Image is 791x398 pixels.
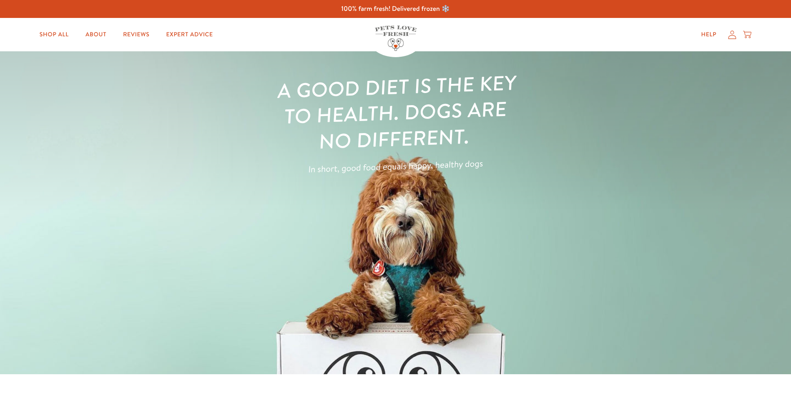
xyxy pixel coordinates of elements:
[274,70,518,156] h1: A good diet is the key to health. Dogs are no different.
[79,26,113,43] a: About
[33,26,75,43] a: Shop All
[116,26,156,43] a: Reviews
[375,25,417,51] img: Pets Love Fresh
[694,26,723,43] a: Help
[160,26,220,43] a: Expert Advice
[275,154,516,178] p: In short, good food equals happy, healthy dogs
